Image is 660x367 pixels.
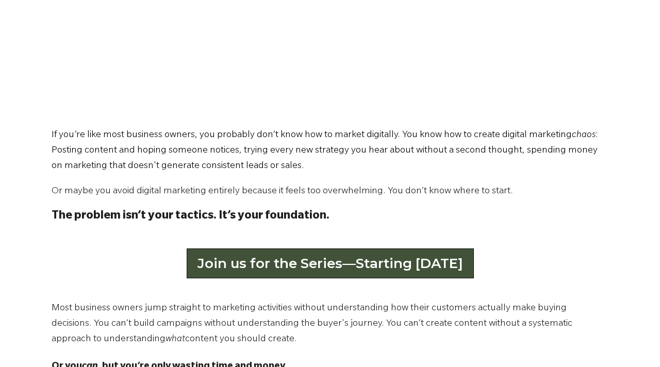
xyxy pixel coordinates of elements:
[608,318,660,367] iframe: Chat Widget
[187,248,474,278] a: Join us for the Series—Starting [DATE]
[52,130,598,172] span: : Posting content and hoping someone notices, trying every new strategy you hear about without a ...
[52,187,513,197] span: Or maybe you avoid digital marketing entirely because it feels too overwhelming. You don’t know w...
[52,130,572,141] span: If you’re like most business owners, you probably don’t know how to market digitally. You know ho...
[52,301,608,347] p: Most business owners jump straight to marketing activities without understanding how their custom...
[572,130,596,141] span: chaos
[166,335,185,345] em: what
[52,210,329,223] strong: The problem isn’t your tactics. It’s your foundation.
